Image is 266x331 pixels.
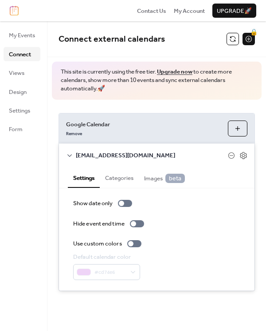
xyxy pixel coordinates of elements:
span: My Events [9,31,35,40]
span: Upgrade 🚀 [217,7,252,16]
span: My Account [174,7,205,16]
img: logo [10,6,19,16]
span: Contact Us [137,7,166,16]
span: Connect [9,50,31,59]
span: Form [9,125,23,134]
div: Use custom colors [73,239,122,248]
span: This site is currently using the free tier. to create more calendars, show more than 10 events an... [61,68,253,93]
span: Connect external calendars [59,31,165,47]
span: Images [144,174,185,183]
a: Connect [4,47,40,61]
a: Settings [4,103,40,117]
span: Design [9,88,27,97]
div: Show date only [73,199,113,208]
div: Hide event end time [73,219,125,228]
div: Default calendar color [73,253,138,261]
span: beta [165,174,185,183]
a: My Events [4,28,40,42]
a: Form [4,122,40,136]
button: Upgrade🚀 [212,4,256,18]
span: Remove [66,131,82,137]
button: Categories [100,167,139,187]
a: Contact Us [137,6,166,15]
a: Upgrade now [157,66,192,78]
span: [EMAIL_ADDRESS][DOMAIN_NAME] [76,151,228,160]
a: Design [4,85,40,99]
span: Settings [9,106,30,115]
button: Images beta [139,167,190,187]
span: Google Calendar [66,120,221,129]
button: Settings [68,167,100,188]
a: Views [4,66,40,80]
span: Views [9,69,24,78]
a: My Account [174,6,205,15]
